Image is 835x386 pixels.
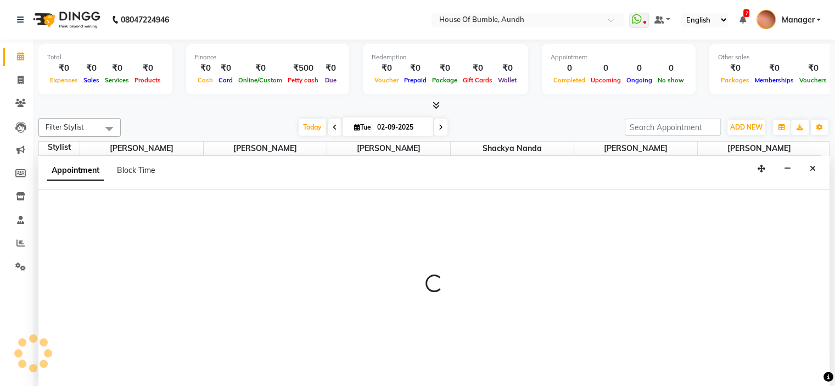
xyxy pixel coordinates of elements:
[401,76,429,84] span: Prepaid
[551,53,687,62] div: Appointment
[797,76,830,84] span: Vouchers
[216,76,236,84] span: Card
[756,10,776,29] img: Manager
[460,62,495,75] div: ₹0
[121,4,169,35] b: 08047224946
[730,123,763,131] span: ADD NEW
[797,62,830,75] div: ₹0
[117,165,155,175] span: Block Time
[216,62,236,75] div: ₹0
[28,4,103,35] img: logo
[372,62,401,75] div: ₹0
[655,76,687,84] span: No show
[495,76,519,84] span: Wallet
[299,119,326,136] span: Today
[451,142,574,155] span: Shackya Nanda
[327,142,450,155] span: [PERSON_NAME]
[495,62,519,75] div: ₹0
[39,142,80,153] div: Stylist
[132,76,164,84] span: Products
[322,76,339,84] span: Due
[195,62,216,75] div: ₹0
[574,142,697,155] span: [PERSON_NAME]
[551,62,588,75] div: 0
[372,76,401,84] span: Voucher
[372,53,519,62] div: Redemption
[285,62,321,75] div: ₹500
[236,76,285,84] span: Online/Custom
[401,62,429,75] div: ₹0
[285,76,321,84] span: Petty cash
[752,76,797,84] span: Memberships
[351,123,374,131] span: Tue
[805,160,821,177] button: Close
[46,122,84,131] span: Filter Stylist
[781,14,814,26] span: Manager
[321,62,340,75] div: ₹0
[47,53,164,62] div: Total
[102,76,132,84] span: Services
[81,62,102,75] div: ₹0
[624,76,655,84] span: Ongoing
[655,62,687,75] div: 0
[588,62,624,75] div: 0
[743,9,749,17] span: 7
[195,76,216,84] span: Cash
[551,76,588,84] span: Completed
[718,62,752,75] div: ₹0
[236,62,285,75] div: ₹0
[727,120,765,135] button: ADD NEW
[81,76,102,84] span: Sales
[204,142,327,155] span: [PERSON_NAME]
[752,62,797,75] div: ₹0
[624,62,655,75] div: 0
[132,62,164,75] div: ₹0
[718,76,752,84] span: Packages
[429,62,460,75] div: ₹0
[47,62,81,75] div: ₹0
[625,119,721,136] input: Search Appointment
[739,15,746,25] a: 7
[429,76,460,84] span: Package
[47,161,104,181] span: Appointment
[588,76,624,84] span: Upcoming
[698,142,821,155] span: [PERSON_NAME]
[374,119,429,136] input: 2025-09-02
[102,62,132,75] div: ₹0
[47,76,81,84] span: Expenses
[195,53,340,62] div: Finance
[460,76,495,84] span: Gift Cards
[80,142,203,155] span: [PERSON_NAME]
